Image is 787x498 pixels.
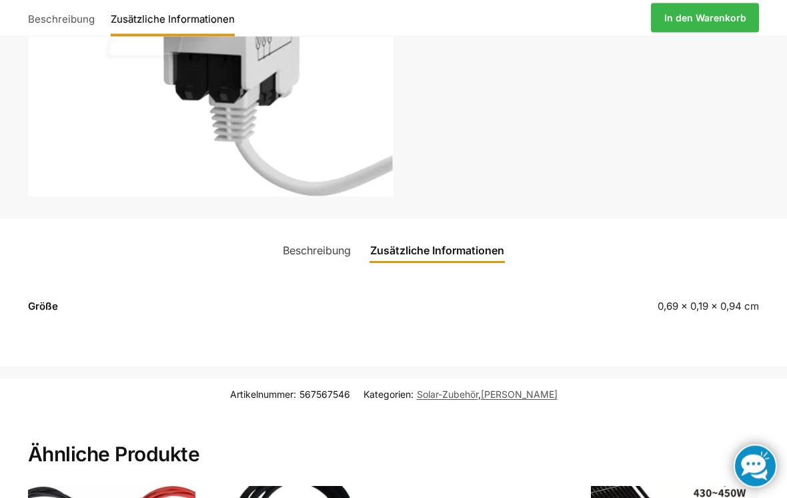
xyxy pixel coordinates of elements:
[417,389,478,401] a: Solar-Zubehör
[28,299,391,323] th: Größe
[391,299,759,323] td: 0,69 × 0,19 × 0,94 cm
[230,388,350,402] span: Artikelnummer:
[651,3,760,33] a: In den Warenkorb
[481,389,558,401] a: [PERSON_NAME]
[104,2,241,34] a: Zusätzliche Informationen
[28,2,101,34] a: Beschreibung
[362,235,512,267] a: Zusätzliche Informationen
[299,389,350,401] span: 567567546
[28,299,759,323] table: Produktdetails
[275,235,359,267] a: Beschreibung
[28,411,759,468] h2: Ähnliche Produkte
[363,388,558,402] span: Kategorien: ,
